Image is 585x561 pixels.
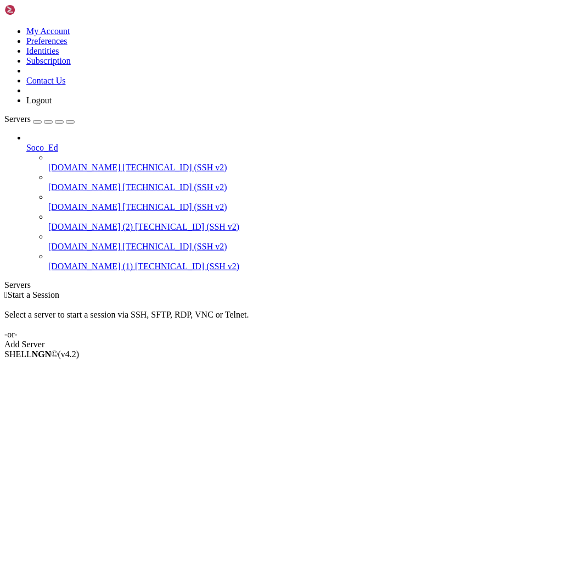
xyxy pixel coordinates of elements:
[4,4,67,15] img: Shellngn
[4,114,31,124] span: Servers
[48,202,581,212] a: [DOMAIN_NAME] [TECHNICAL_ID] (SSH v2)
[48,262,581,271] a: [DOMAIN_NAME] (1) [TECHNICAL_ID] (SSH v2)
[4,114,75,124] a: Servers
[48,222,133,231] span: [DOMAIN_NAME] (2)
[48,202,121,212] span: [DOMAIN_NAME]
[123,242,227,251] span: [TECHNICAL_ID] (SSH v2)
[123,202,227,212] span: [TECHNICAL_ID] (SSH v2)
[135,222,239,231] span: [TECHNICAL_ID] (SSH v2)
[123,182,227,192] span: [TECHNICAL_ID] (SSH v2)
[48,163,581,173] a: [DOMAIN_NAME] [TECHNICAL_ID] (SSH v2)
[26,76,66,85] a: Contact Us
[4,300,581,340] div: Select a server to start a session via SSH, SFTP, RDP, VNC or Telnet. -or-
[26,46,59,55] a: Identities
[48,192,581,212] li: [DOMAIN_NAME] [TECHNICAL_ID] (SSH v2)
[48,252,581,271] li: [DOMAIN_NAME] (1) [TECHNICAL_ID] (SSH v2)
[26,96,52,105] a: Logout
[26,56,71,65] a: Subscription
[26,143,581,153] a: Soco_Ed
[48,262,133,271] span: [DOMAIN_NAME] (1)
[48,242,581,252] a: [DOMAIN_NAME] [TECHNICAL_ID] (SSH v2)
[48,182,581,192] a: [DOMAIN_NAME] [TECHNICAL_ID] (SSH v2)
[48,173,581,192] li: [DOMAIN_NAME] [TECHNICAL_ID] (SSH v2)
[8,290,59,299] span: Start a Session
[4,280,581,290] div: Servers
[48,212,581,232] li: [DOMAIN_NAME] (2) [TECHNICAL_ID] (SSH v2)
[4,290,8,299] span: 
[4,349,79,359] span: SHELL ©
[32,349,52,359] b: NGN
[48,242,121,251] span: [DOMAIN_NAME]
[48,232,581,252] li: [DOMAIN_NAME] [TECHNICAL_ID] (SSH v2)
[26,143,58,152] span: Soco_Ed
[123,163,227,172] span: [TECHNICAL_ID] (SSH v2)
[58,349,80,359] span: 4.2.0
[26,133,581,271] li: Soco_Ed
[48,163,121,172] span: [DOMAIN_NAME]
[26,36,67,46] a: Preferences
[135,262,239,271] span: [TECHNICAL_ID] (SSH v2)
[48,182,121,192] span: [DOMAIN_NAME]
[48,222,581,232] a: [DOMAIN_NAME] (2) [TECHNICAL_ID] (SSH v2)
[4,340,581,349] div: Add Server
[26,26,70,36] a: My Account
[48,153,581,173] li: [DOMAIN_NAME] [TECHNICAL_ID] (SSH v2)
